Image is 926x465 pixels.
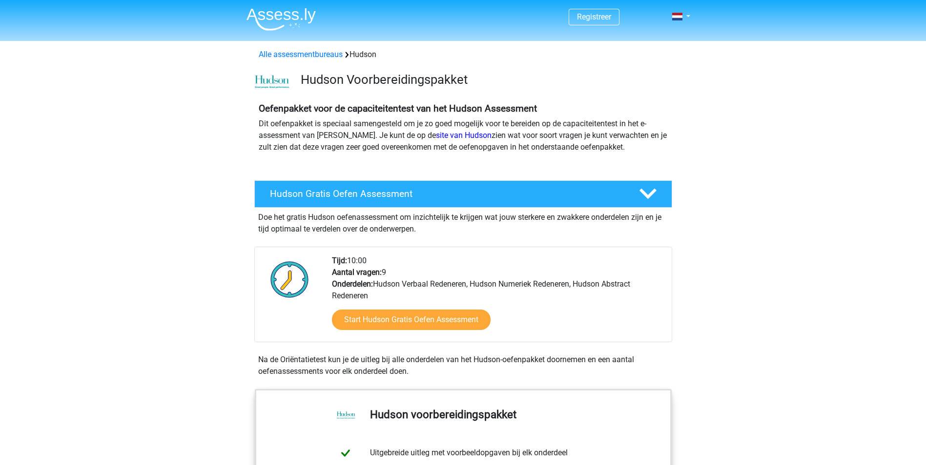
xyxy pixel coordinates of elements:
div: Na de Oriëntatietest kun je de uitleg bij alle onderdelen van het Hudson-oefenpakket doornemen en... [254,354,672,377]
p: Dit oefenpakket is speciaal samengesteld om je zo goed mogelijk voor te bereiden op de capaciteit... [259,118,668,153]
div: Doe het gratis Hudson oefenassessment om inzichtelijk te krijgen wat jouw sterkere en zwakkere on... [254,208,672,235]
b: Tijd: [332,256,347,265]
b: Aantal vragen: [332,268,382,277]
a: Start Hudson Gratis Oefen Assessment [332,310,491,330]
b: Oefenpakket voor de capaciteitentest van het Hudson Assessment [259,103,537,114]
div: Hudson [255,49,672,60]
h4: Hudson Gratis Oefen Assessment [270,188,623,199]
div: 10:00 9 Hudson Verbaal Redeneren, Hudson Numeriek Redeneren, Hudson Abstract Redeneren [325,255,671,342]
a: Alle assessmentbureaus [259,50,343,59]
img: Assessly [247,8,316,31]
a: site van Hudson [436,131,492,140]
a: Hudson Gratis Oefen Assessment [250,180,676,208]
img: cefd0e47479f4eb8e8c001c0d358d5812e054fa8.png [255,75,289,89]
a: Registreer [577,12,611,21]
img: Klok [265,255,314,304]
b: Onderdelen: [332,279,373,289]
h3: Hudson Voorbereidingspakket [301,72,664,87]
